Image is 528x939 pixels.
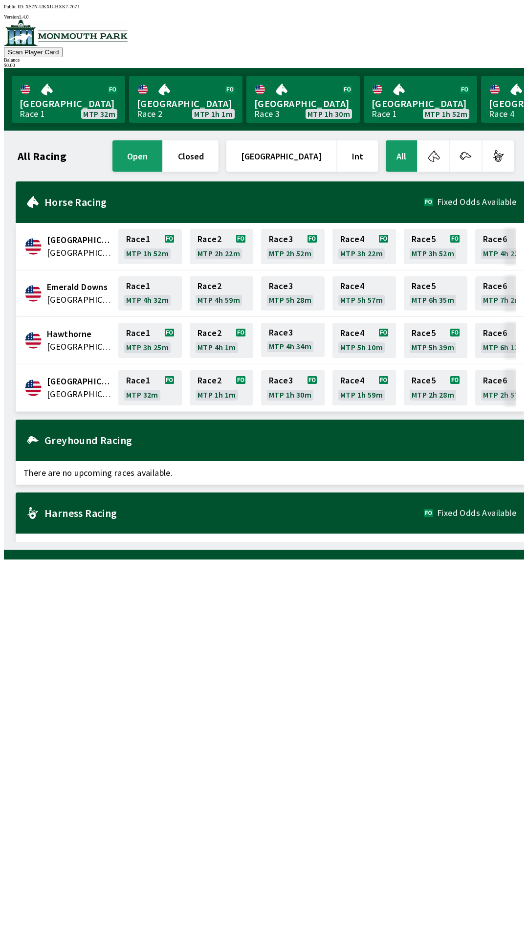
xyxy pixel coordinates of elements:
[332,276,396,311] a: Race4MTP 5h 57m
[126,391,158,399] span: MTP 32m
[118,370,182,405] a: Race1MTP 32m
[412,249,454,257] span: MTP 3h 52m
[126,249,169,257] span: MTP 1h 52m
[269,235,293,243] span: Race 3
[126,235,150,243] span: Race 1
[190,323,253,358] a: Race2MTP 4h 1m
[47,293,112,306] span: United States
[483,377,507,384] span: Race 6
[340,391,383,399] span: MTP 1h 59m
[412,329,436,337] span: Race 5
[118,229,182,264] a: Race1MTP 1h 52m
[412,377,436,384] span: Race 5
[4,20,128,46] img: venue logo
[198,329,221,337] span: Race 2
[47,340,112,353] span: United States
[269,329,293,336] span: Race 3
[340,377,364,384] span: Race 4
[126,329,150,337] span: Race 1
[412,343,454,351] span: MTP 5h 39m
[47,375,112,388] span: Monmouth Park
[332,323,396,358] a: Race4MTP 5h 10m
[198,377,221,384] span: Race 2
[483,296,522,304] span: MTP 7h 2m
[16,534,524,557] span: There are no upcoming races available.
[404,323,467,358] a: Race5MTP 5h 39m
[25,4,79,9] span: XS7N-UKXU-HXK7-767J
[261,370,325,405] a: Race3MTP 1h 30m
[483,391,526,399] span: MTP 2h 57m
[261,229,325,264] a: Race3MTP 2h 52m
[198,343,236,351] span: MTP 4h 1m
[483,329,507,337] span: Race 6
[137,110,162,118] div: Race 2
[194,110,233,118] span: MTP 1h 1m
[126,296,169,304] span: MTP 4h 32m
[364,76,477,123] a: [GEOGRAPHIC_DATA]Race 1MTP 1h 52m
[386,140,417,172] button: All
[163,140,219,172] button: closed
[226,140,336,172] button: [GEOGRAPHIC_DATA]
[47,328,112,340] span: Hawthorne
[20,110,45,118] div: Race 1
[44,198,424,206] h2: Horse Racing
[20,97,117,110] span: [GEOGRAPHIC_DATA]
[18,152,66,160] h1: All Racing
[269,282,293,290] span: Race 3
[489,110,514,118] div: Race 4
[404,370,467,405] a: Race5MTP 2h 28m
[437,509,516,517] span: Fixed Odds Available
[118,276,182,311] a: Race1MTP 4h 32m
[198,391,236,399] span: MTP 1h 1m
[404,229,467,264] a: Race5MTP 3h 52m
[198,282,221,290] span: Race 2
[47,281,112,293] span: Emerald Downs
[254,110,280,118] div: Race 3
[372,110,397,118] div: Race 1
[126,343,169,351] span: MTP 3h 25m
[47,234,112,246] span: Canterbury Park
[83,110,115,118] span: MTP 32m
[246,76,360,123] a: [GEOGRAPHIC_DATA]Race 3MTP 1h 30m
[269,342,311,350] span: MTP 4h 34m
[137,97,235,110] span: [GEOGRAPHIC_DATA]
[372,97,469,110] span: [GEOGRAPHIC_DATA]
[198,249,240,257] span: MTP 2h 22m
[47,246,112,259] span: United States
[483,235,507,243] span: Race 6
[16,461,524,485] span: There are no upcoming races available.
[412,235,436,243] span: Race 5
[269,377,293,384] span: Race 3
[126,377,150,384] span: Race 1
[437,198,516,206] span: Fixed Odds Available
[254,97,352,110] span: [GEOGRAPHIC_DATA]
[308,110,350,118] span: MTP 1h 30m
[483,343,526,351] span: MTP 6h 11m
[261,276,325,311] a: Race3MTP 5h 28m
[483,282,507,290] span: Race 6
[190,370,253,405] a: Race2MTP 1h 1m
[340,282,364,290] span: Race 4
[340,249,383,257] span: MTP 3h 22m
[332,370,396,405] a: Race4MTP 1h 59m
[412,391,454,399] span: MTP 2h 28m
[261,323,325,358] a: Race3MTP 4h 34m
[190,276,253,311] a: Race2MTP 4h 59m
[47,388,112,401] span: United States
[340,329,364,337] span: Race 4
[4,4,524,9] div: Public ID:
[4,63,524,68] div: $ 0.00
[269,391,311,399] span: MTP 1h 30m
[44,509,424,517] h2: Harness Racing
[425,110,467,118] span: MTP 1h 52m
[198,296,240,304] span: MTP 4h 59m
[112,140,162,172] button: open
[4,47,63,57] button: Scan Player Card
[118,323,182,358] a: Race1MTP 3h 25m
[12,76,125,123] a: [GEOGRAPHIC_DATA]Race 1MTP 32m
[332,229,396,264] a: Race4MTP 3h 22m
[44,436,516,444] h2: Greyhound Racing
[4,14,524,20] div: Version 1.4.0
[269,296,311,304] span: MTP 5h 28m
[126,282,150,290] span: Race 1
